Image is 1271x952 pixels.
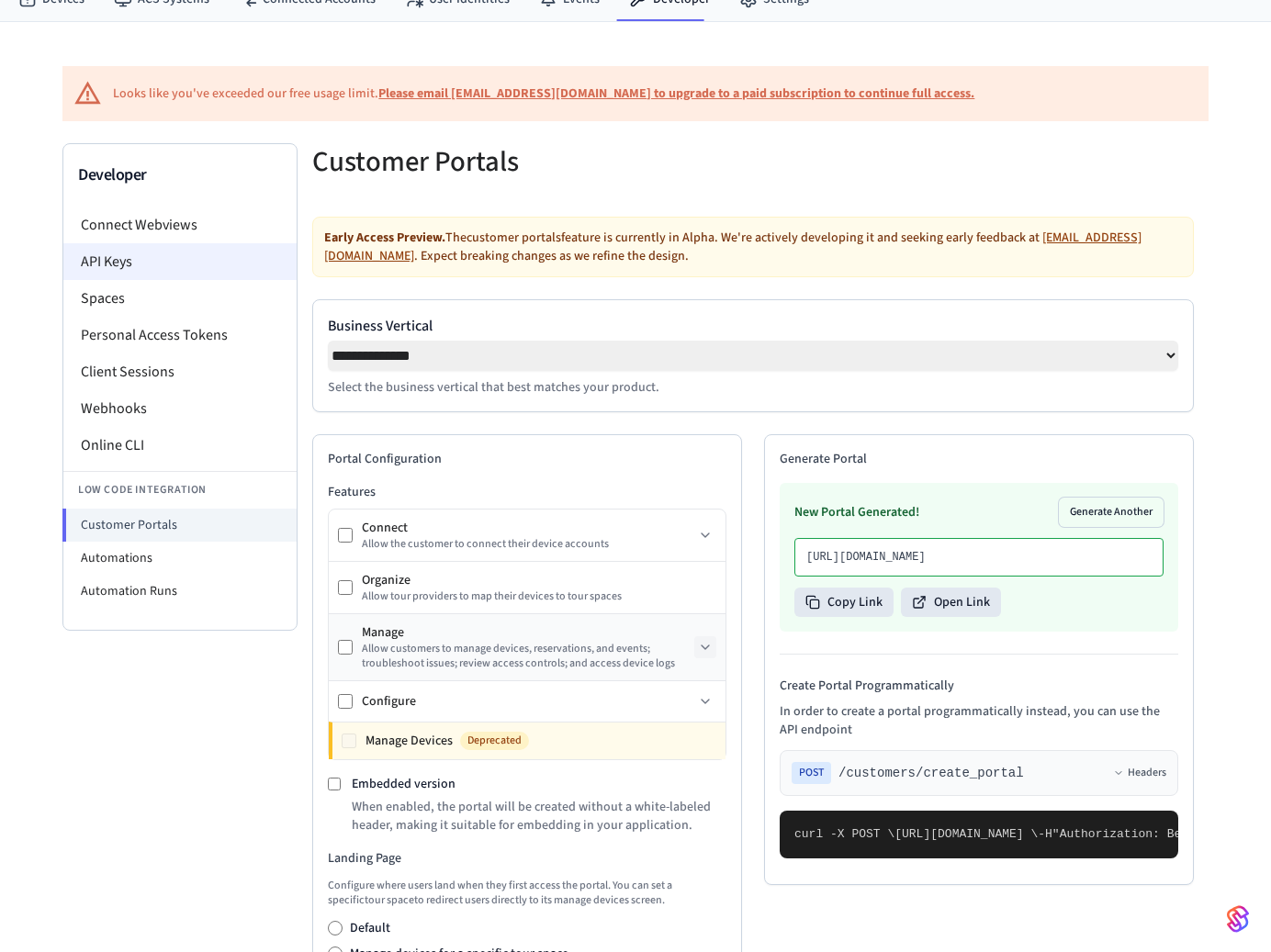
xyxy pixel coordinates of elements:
button: Copy Link [794,588,894,617]
h2: Portal Configuration [328,450,726,468]
span: Deprecated [460,732,529,750]
li: Connect Webviews [63,207,297,243]
li: Spaces [63,280,297,317]
label: Embedded version [352,775,456,793]
label: Default [350,919,390,937]
div: Manage Devices [366,732,716,750]
span: POST [792,762,831,784]
label: Business Vertical [328,315,1178,337]
span: [URL][DOMAIN_NAME] \ [894,827,1038,841]
div: The customer portals feature is currently in Alpha. We're actively developing it and seeking earl... [312,217,1194,277]
div: Allow customers to manage devices, reservations, and events; troubleshoot issues; review access c... [362,642,694,671]
p: Configure where users land when they first access the portal. You can set a specific tour space t... [328,879,726,908]
li: Automation Runs [63,575,297,608]
li: Customer Portals [62,509,297,542]
li: Personal Access Tokens [63,317,297,353]
button: Generate Another [1059,498,1164,527]
div: Allow tour providers to map their devices to tour spaces [362,589,716,604]
a: Please email [EMAIL_ADDRESS][DOMAIN_NAME] to upgrade to a paid subscription to continue full access. [378,84,974,103]
div: Allow the customer to connect their device accounts [362,537,694,552]
button: Open Link [901,588,1001,617]
h3: New Portal Generated! [794,503,919,521]
li: Online CLI [63,427,297,464]
li: API Keys [63,243,297,280]
h4: Create Portal Programmatically [780,677,1178,695]
button: Headers [1113,766,1166,780]
p: Select the business vertical that best matches your product. [328,378,1178,397]
strong: Early Access Preview. [324,229,445,247]
p: [URL][DOMAIN_NAME] [806,550,1152,565]
span: curl -X POST \ [794,827,894,841]
h5: Customer Portals [312,143,742,181]
li: Webhooks [63,390,297,427]
li: Automations [63,542,297,575]
h3: Developer [78,162,282,188]
p: In order to create a portal programmatically instead, you can use the API endpoint [780,702,1178,739]
div: Configure [362,692,694,711]
span: /customers/create_portal [838,764,1024,782]
div: Connect [362,519,694,537]
h3: Landing Page [328,849,726,868]
div: Manage [362,623,694,642]
li: Client Sessions [63,353,297,390]
span: -H [1038,827,1052,841]
a: [EMAIL_ADDRESS][DOMAIN_NAME] [324,229,1142,265]
div: Looks like you've exceeded our free usage limit. [113,84,974,104]
div: Organize [362,571,716,589]
p: When enabled, the portal will be created without a white-labeled header, making it suitable for e... [352,798,726,834]
h3: Features [328,483,726,501]
h2: Generate Portal [780,450,1178,468]
li: Low Code Integration [63,471,297,509]
img: SeamLogoGradient.69752ec5.svg [1227,904,1249,934]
